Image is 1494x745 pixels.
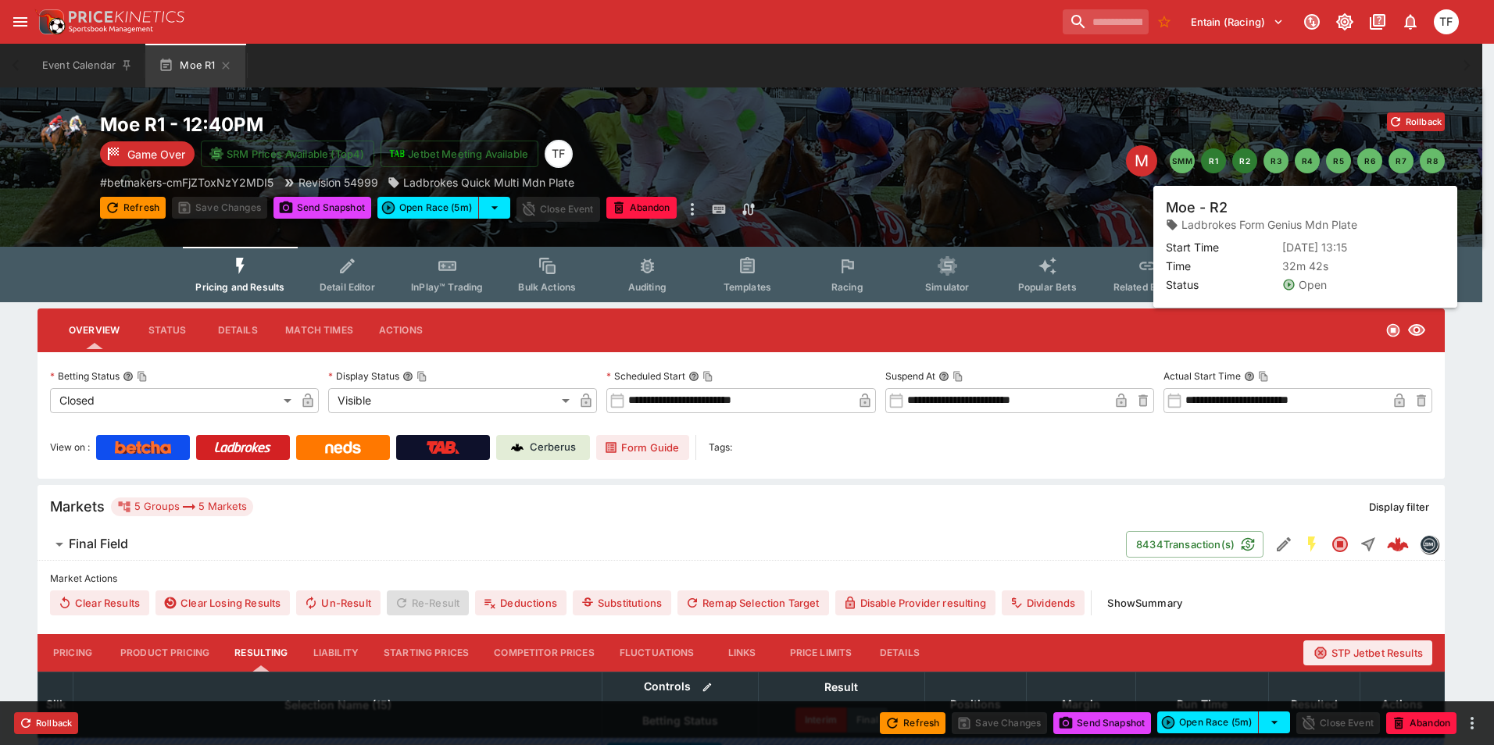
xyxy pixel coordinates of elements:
[831,281,863,293] span: Racing
[1387,533,1409,555] img: logo-cerberus--red.svg
[117,497,247,516] div: 5 Groups 5 Markets
[132,312,202,349] button: Status
[511,441,524,454] img: Cerberus
[1396,8,1424,36] button: Notifications
[1429,5,1464,39] button: Tom Flynn
[273,197,371,219] button: Send Snapshot
[108,634,222,672] button: Product Pricing
[1263,148,1288,173] button: R3
[777,634,865,672] button: Price Limits
[1098,590,1192,615] button: ShowSummary
[34,6,66,37] img: PriceKinetics Logo
[1389,201,1438,218] p: Auto-Save
[1216,198,1445,222] div: Start From
[1298,8,1326,36] button: Connected to PK
[1360,672,1444,737] th: Actions
[296,590,380,615] button: Un-Result
[835,590,995,615] button: Disable Provider resulting
[411,281,483,293] span: InPlay™ Trading
[1389,148,1414,173] button: R7
[69,536,128,552] h6: Final Field
[606,197,677,219] button: Abandon
[1364,8,1392,36] button: Documentation
[387,590,469,615] span: Re-Result
[953,371,963,382] button: Copy To Clipboard
[925,281,969,293] span: Simulator
[1181,9,1293,34] button: Select Tenant
[924,672,1026,737] th: Positions
[479,197,510,219] button: select merge strategy
[1331,8,1359,36] button: Toggle light/dark mode
[371,634,481,672] button: Starting Prices
[381,141,538,167] button: Jetbet Meeting Available
[1018,281,1077,293] span: Popular Bets
[1135,672,1268,737] th: Run Time
[697,677,717,697] button: Bulk edit
[880,712,945,734] button: Refresh
[864,634,935,672] button: Details
[1170,148,1445,173] nav: pagination navigation
[885,369,935,383] p: Suspend At
[1357,148,1382,173] button: R6
[100,112,773,137] h2: Copy To Clipboard
[475,590,567,615] button: Deductions
[328,369,399,383] p: Display Status
[1170,148,1195,173] button: SMM
[1126,145,1157,176] div: Edit Meeting
[115,441,171,454] img: Betcha
[1386,714,1456,729] span: Mark an event as closed and abandoned.
[1270,530,1298,558] button: Edit Detail
[702,371,713,382] button: Copy To Clipboard
[1002,590,1085,615] button: Dividends
[267,696,409,715] span: Selection Name (15)
[602,672,759,702] th: Controls
[145,44,245,87] button: Moe R1
[1163,369,1241,383] p: Actual Start Time
[1421,536,1438,553] img: betmakers
[628,281,667,293] span: Auditing
[328,388,575,413] div: Visible
[1259,711,1290,733] button: select merge strategy
[50,369,120,383] p: Betting Status
[50,567,1432,590] label: Market Actions
[214,441,271,454] img: Ladbrokes
[1420,148,1445,173] button: R8
[416,371,427,382] button: Copy To Clipboard
[202,312,273,349] button: Details
[38,112,88,162] img: horse_racing.png
[50,497,105,515] h5: Markets
[1326,148,1351,173] button: R5
[1053,712,1151,734] button: Send Snapshot
[481,634,607,672] button: Competitor Prices
[195,281,284,293] span: Pricing and Results
[137,371,148,382] button: Copy To Clipboard
[100,197,166,219] button: Refresh
[1298,530,1326,558] button: SGM Enabled
[50,388,297,413] div: Closed
[724,281,771,293] span: Templates
[155,590,290,615] button: Clear Losing Results
[50,435,90,460] label: View on :
[273,312,366,349] button: Match Times
[427,441,459,454] img: TabNZ
[758,672,924,702] th: Result
[388,174,574,191] div: Ladbrokes Quick Multi Mdn Plate
[707,634,777,672] button: Links
[1331,535,1349,554] svg: Closed
[1063,9,1149,34] input: search
[1434,9,1459,34] div: Tom Flynn
[709,435,732,460] label: Tags:
[1152,9,1177,34] button: No Bookmarks
[1386,712,1456,734] button: Abandon
[366,312,436,349] button: Actions
[1201,148,1226,173] button: R1
[183,247,1299,302] div: Event type filters
[545,140,573,168] div: Tom Flynn
[1157,711,1290,733] div: split button
[301,634,371,672] button: Liability
[518,281,576,293] span: Bulk Actions
[377,197,479,219] button: Open Race (5m)
[33,44,142,87] button: Event Calendar
[1387,112,1445,131] button: Rollback
[6,8,34,36] button: open drawer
